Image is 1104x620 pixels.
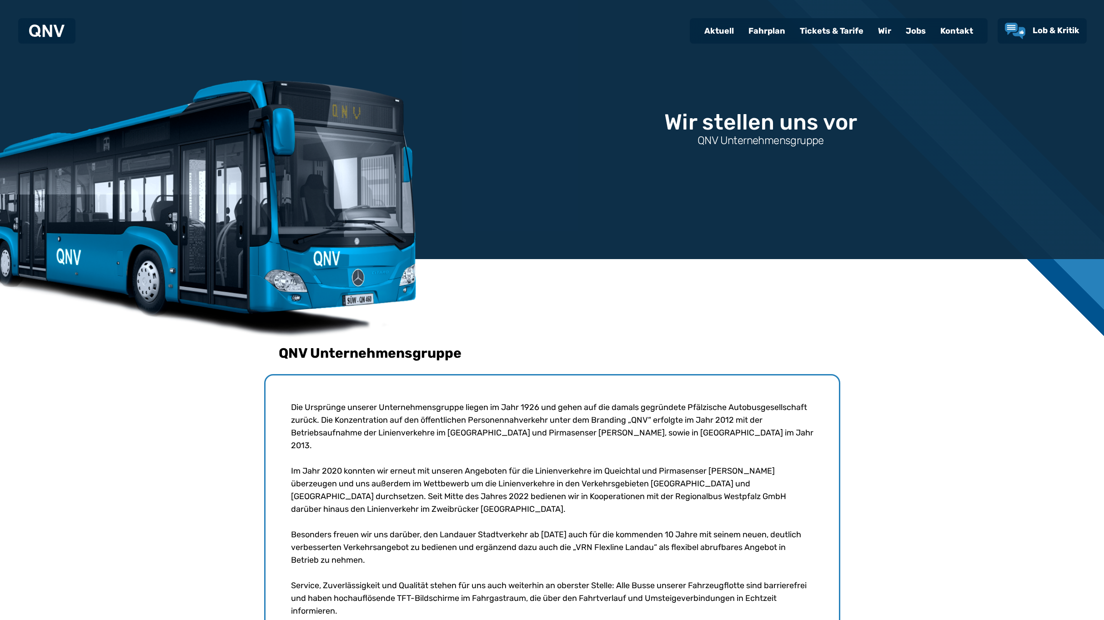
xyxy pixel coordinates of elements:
p: Besonders freuen wir uns darüber, den Landauer Stadtverkehr ab [DATE] auch für die kommenden 10 J... [291,528,813,566]
a: Fahrplan [741,19,793,43]
h1: Wir stellen uns vor [664,111,857,133]
a: Wir [871,19,898,43]
a: Jobs [898,19,933,43]
h2: QNV Unternehmensgruppe [264,345,462,361]
img: QNV Logo [29,25,65,37]
a: Kontakt [933,19,980,43]
p: Service, Zuverlässigkeit und Qualität stehen für uns auch weiterhin an oberster Stelle: Alle Buss... [291,579,813,617]
p: Im Jahr 2020 konnten wir erneut mit unseren Angeboten für die Linienverkehre im Queichtal und Pir... [291,465,813,515]
p: Die Ursprünge unserer Unternehmensgruppe liegen im Jahr 1926 und gehen auf die damals gegründete ... [291,401,813,452]
h3: QNV Unternehmensgruppe [698,133,824,148]
a: QNV Logo [29,22,65,40]
a: Lob & Kritik [1005,23,1079,39]
a: Aktuell [697,19,741,43]
a: Tickets & Tarife [793,19,871,43]
span: Lob & Kritik [1033,25,1079,35]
